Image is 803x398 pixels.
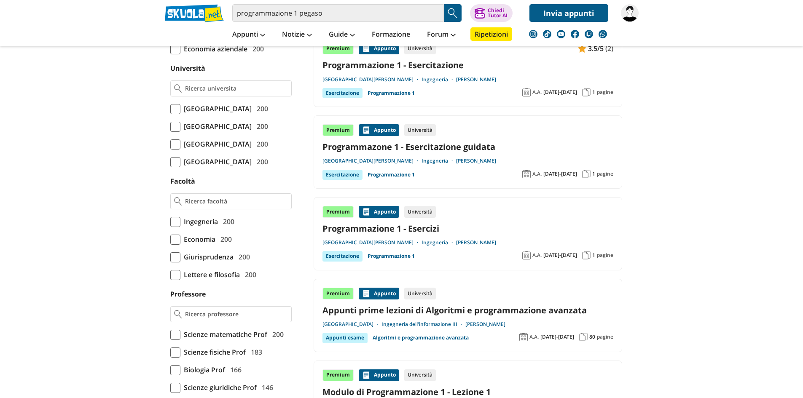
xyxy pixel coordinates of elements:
div: Premium [322,43,354,54]
span: pagine [597,89,613,96]
a: Programmazione 1 [368,251,415,261]
span: [GEOGRAPHIC_DATA] [180,139,252,150]
span: pagine [597,252,613,259]
div: Premium [322,369,354,381]
span: 200 [220,216,234,227]
img: youtube [557,30,565,38]
span: 146 [258,382,273,393]
img: Cerca appunti, riassunti o versioni [446,7,459,19]
a: Guide [327,27,357,43]
img: Ricerca facoltà [174,197,182,206]
div: Esercitazione [322,88,363,98]
span: 3.5/5 [588,43,604,54]
a: [PERSON_NAME] [456,239,496,246]
span: [DATE]-[DATE] [540,334,574,340]
a: Ingegneria dell'informazione III [381,321,465,328]
div: Esercitazione [322,251,363,261]
label: Facoltà [170,176,195,186]
span: [DATE]-[DATE] [543,171,577,177]
a: Programmazione 1 [368,170,415,180]
span: pagine [597,334,613,340]
span: (2) [605,43,613,54]
label: Professore [170,289,206,299]
span: [GEOGRAPHIC_DATA] [180,103,252,114]
img: Anno accademico [519,333,528,341]
span: 200 [253,103,268,114]
span: [GEOGRAPHIC_DATA] [180,121,252,132]
a: [GEOGRAPHIC_DATA][PERSON_NAME] [322,158,422,164]
span: 1 [592,89,595,96]
a: Programmazione 1 [368,88,415,98]
a: [GEOGRAPHIC_DATA] [322,321,381,328]
img: Appunti contenuto [362,371,371,379]
img: instagram [529,30,537,38]
img: Appunti contenuto [362,126,371,134]
img: Pagine [582,251,591,259]
a: Programmazone 1 - Esercitazione guidata [322,141,613,152]
span: 200 [253,139,268,150]
a: Forum [425,27,458,43]
span: Scienze giuridiche Prof [180,382,257,393]
a: [GEOGRAPHIC_DATA][PERSON_NAME] [322,239,422,246]
img: Pagine [582,88,591,96]
img: Anno accademico [522,251,531,259]
input: Ricerca facoltà [185,197,287,206]
span: [GEOGRAPHIC_DATA] [180,156,252,167]
a: [PERSON_NAME] [456,158,496,164]
img: palafitta777 [621,4,639,22]
span: pagine [597,171,613,177]
div: Università [404,206,436,218]
a: Ripetizioni [470,27,512,41]
input: Cerca appunti, riassunti o versioni [232,4,444,22]
a: [GEOGRAPHIC_DATA][PERSON_NAME] [322,76,422,83]
span: 200 [217,234,232,245]
input: Ricerca professore [185,310,287,318]
div: Chiedi Tutor AI [488,8,508,18]
img: tiktok [543,30,551,38]
span: A.A. [529,334,539,340]
a: Notizie [280,27,314,43]
div: Appunto [359,124,399,136]
div: Appunto [359,288,399,299]
span: [DATE]-[DATE] [543,89,577,96]
span: 166 [227,364,242,375]
a: Ingegneria [422,76,456,83]
a: [PERSON_NAME] [465,321,505,328]
span: 80 [589,334,595,340]
div: Università [404,43,436,54]
div: Premium [322,206,354,218]
div: Premium [322,124,354,136]
img: Appunti contenuto [362,289,371,298]
span: 1 [592,171,595,177]
span: Economia aziendale [180,43,247,54]
a: Appunti prime lezioni di Algoritmi e programmazione avanzata [322,305,613,316]
span: 200 [269,329,284,340]
a: Appunti [230,27,267,43]
span: 1 [592,252,595,259]
span: 183 [247,347,262,358]
span: A.A. [532,171,542,177]
button: ChiediTutor AI [470,4,513,22]
span: [DATE]-[DATE] [543,252,577,259]
span: Scienze fisiche Prof [180,347,246,358]
span: Economia [180,234,215,245]
span: 200 [249,43,264,54]
img: facebook [571,30,579,38]
a: Formazione [370,27,412,43]
a: Programmazione 1 - Esercitazione [322,59,613,71]
input: Ricerca universita [185,84,287,93]
img: Anno accademico [522,170,531,178]
img: Appunti contenuto [362,208,371,216]
span: Lettere e filosofia [180,269,240,280]
div: Università [404,288,436,299]
img: Ricerca professore [174,310,182,318]
span: A.A. [532,252,542,259]
img: Ricerca universita [174,84,182,93]
div: Premium [322,288,354,299]
img: Anno accademico [522,88,531,96]
span: 200 [253,121,268,132]
span: Scienze matematiche Prof [180,329,267,340]
span: 200 [253,156,268,167]
img: WhatsApp [599,30,607,38]
div: Esercitazione [322,170,363,180]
